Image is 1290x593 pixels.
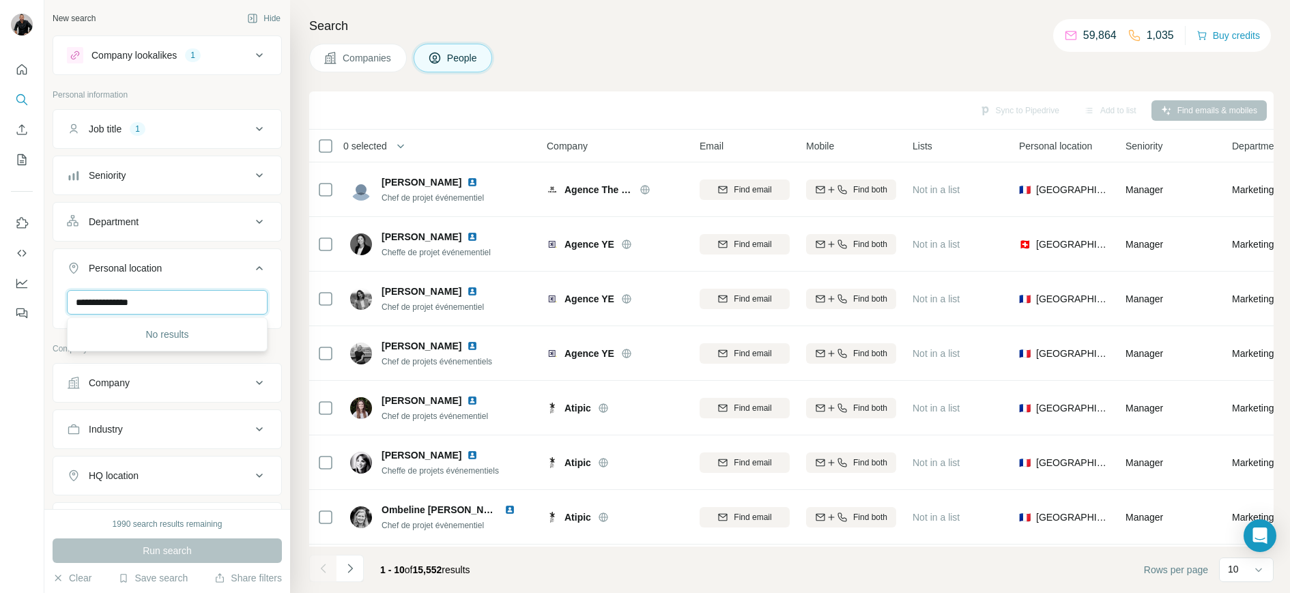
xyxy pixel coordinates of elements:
[1019,401,1031,415] span: 🇫🇷
[1126,239,1163,250] span: Manager
[913,348,960,359] span: Not in a list
[11,271,33,295] button: Dashboard
[1126,512,1163,523] span: Manager
[53,12,96,25] div: New search
[1019,347,1031,360] span: 🇫🇷
[853,511,887,523] span: Find both
[734,511,771,523] span: Find email
[806,398,896,418] button: Find both
[89,215,139,229] div: Department
[11,147,33,172] button: My lists
[53,506,281,538] button: Annual revenue ($)
[1126,184,1163,195] span: Manager
[382,394,461,407] span: [PERSON_NAME]
[382,521,484,530] span: Chef de projet évènementiel
[380,564,470,575] span: results
[89,261,162,275] div: Personal location
[53,413,281,446] button: Industry
[350,288,372,310] img: Avatar
[382,175,461,189] span: [PERSON_NAME]
[1244,519,1276,552] div: Open Intercom Messenger
[1019,510,1031,524] span: 🇫🇷
[53,39,281,72] button: Company lookalikes1
[734,457,771,469] span: Find email
[806,343,896,364] button: Find both
[467,395,478,406] img: LinkedIn logo
[118,571,188,585] button: Save search
[700,507,790,527] button: Find email
[700,234,790,255] button: Find email
[913,512,960,523] span: Not in a list
[1036,292,1109,306] span: [GEOGRAPHIC_DATA]
[1126,348,1163,359] span: Manager
[913,184,960,195] span: Not in a list
[343,139,387,153] span: 0 selected
[853,184,887,196] span: Find both
[53,159,281,192] button: Seniority
[185,49,201,61] div: 1
[734,238,771,250] span: Find email
[547,139,588,153] span: Company
[806,507,896,527] button: Find both
[53,571,91,585] button: Clear
[1126,457,1163,468] span: Manager
[547,512,558,523] img: Logo of Atipic
[853,402,887,414] span: Find both
[564,401,591,415] span: Atipic
[382,504,508,515] span: Ombeline [PERSON_NAME]
[1036,237,1109,251] span: [GEOGRAPHIC_DATA]
[913,239,960,250] span: Not in a list
[913,293,960,304] span: Not in a list
[564,183,633,197] span: Agence The Kub
[89,122,121,136] div: Job title
[382,285,461,298] span: [PERSON_NAME]
[1228,562,1239,576] p: 10
[1036,347,1109,360] span: [GEOGRAPHIC_DATA]
[343,51,392,65] span: Companies
[382,411,488,421] span: Chef de projets événementiel
[1196,26,1260,45] button: Buy credits
[405,564,413,575] span: of
[467,231,478,242] img: LinkedIn logo
[413,564,442,575] span: 15,552
[547,348,558,359] img: Logo of Agence YE
[547,293,558,304] img: Logo of Agence YE
[806,179,896,200] button: Find both
[806,234,896,255] button: Find both
[467,341,478,351] img: LinkedIn logo
[564,292,614,306] span: Agence YE
[1019,237,1031,251] span: 🇨🇭
[853,293,887,305] span: Find both
[1126,139,1162,153] span: Seniority
[350,233,372,255] img: Avatar
[1036,510,1109,524] span: [GEOGRAPHIC_DATA]
[467,177,478,188] img: LinkedIn logo
[89,376,130,390] div: Company
[382,230,461,244] span: [PERSON_NAME]
[53,343,282,355] p: Company information
[1036,456,1109,469] span: [GEOGRAPHIC_DATA]
[130,123,145,135] div: 1
[382,248,491,257] span: Cheffe de projet événementiel
[806,139,834,153] span: Mobile
[238,8,290,29] button: Hide
[89,469,139,482] div: HQ location
[547,403,558,414] img: Logo of Atipic
[70,321,264,348] div: No results
[214,571,282,585] button: Share filters
[382,193,484,203] span: Chef de projet événementiel
[53,89,282,101] p: Personal information
[113,518,223,530] div: 1990 search results remaining
[380,564,405,575] span: 1 - 10
[350,506,372,528] img: Avatar
[350,179,372,201] img: Avatar
[11,241,33,265] button: Use Surfe API
[700,139,723,153] span: Email
[913,139,932,153] span: Lists
[1144,563,1208,577] span: Rows per page
[11,211,33,235] button: Use Surfe on LinkedIn
[1147,27,1174,44] p: 1,035
[89,169,126,182] div: Seniority
[547,184,558,195] img: Logo of Agence The Kub
[853,347,887,360] span: Find both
